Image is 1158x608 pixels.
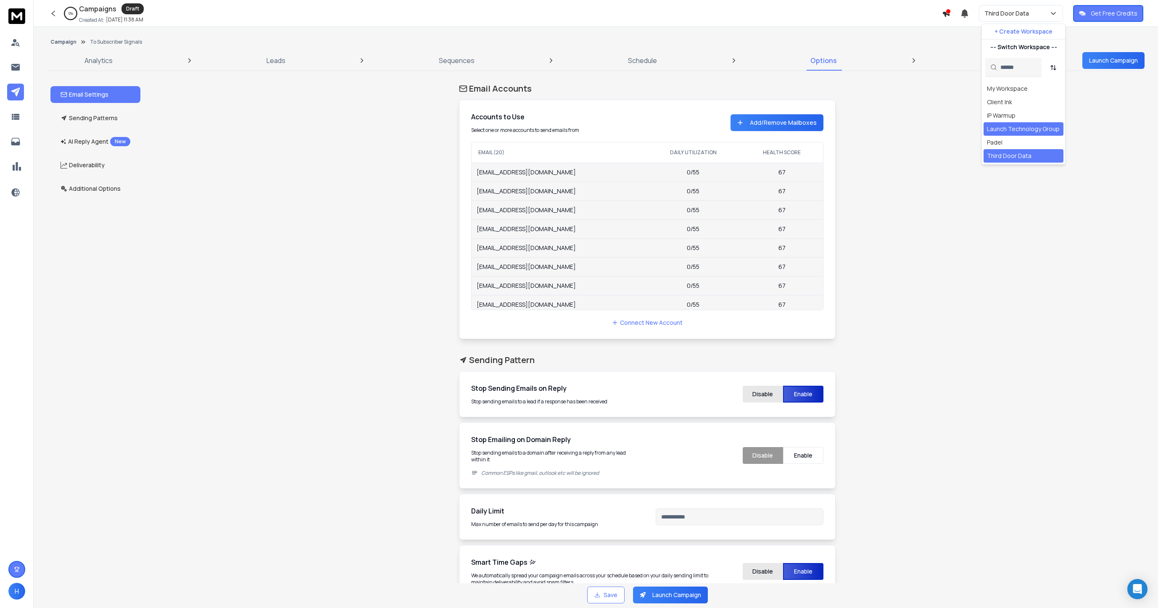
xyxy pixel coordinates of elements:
[439,55,475,66] p: Sequences
[984,9,1032,18] p: Third Door Data
[266,55,285,66] p: Leads
[987,111,1016,120] div: IP Warmup
[987,84,1028,93] div: My Workspace
[987,138,1002,147] div: Padel
[8,583,25,600] button: H
[79,17,104,24] p: Created At:
[50,39,76,45] button: Campaign
[61,90,108,99] p: Email Settings
[261,50,290,71] a: Leads
[79,50,118,71] a: Analytics
[434,50,480,71] a: Sequences
[1082,52,1145,69] button: Launch Campaign
[1045,59,1062,76] button: Sort by Sort A-Z
[1127,579,1147,599] div: Open Intercom Messenger
[1091,9,1137,18] p: Get Free Credits
[106,16,143,23] p: [DATE] 11:38 AM
[987,125,1060,133] div: Launch Technology Group
[623,50,662,71] a: Schedule
[79,4,116,14] h1: Campaigns
[987,152,1031,160] div: Third Door Data
[90,39,142,45] p: To Subscriber Signals
[84,55,113,66] p: Analytics
[121,3,144,14] div: Draft
[990,43,1057,51] p: --- Switch Workspace ---
[805,50,842,71] a: Options
[1073,5,1143,22] button: Get Free Credits
[982,24,1065,39] button: + Create Workspace
[987,98,1012,106] div: Client Ink
[628,55,657,66] p: Schedule
[459,83,836,95] h1: Email Accounts
[810,55,837,66] p: Options
[994,27,1052,36] p: + Create Workspace
[50,86,140,103] button: Email Settings
[69,11,73,16] p: 0 %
